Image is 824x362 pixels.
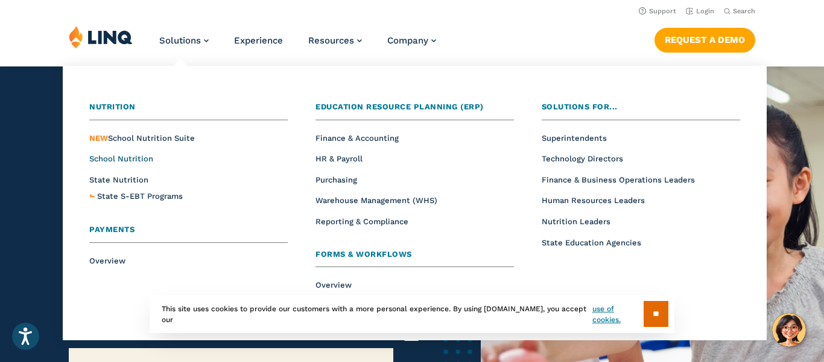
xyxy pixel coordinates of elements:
span: Resources [308,35,354,46]
span: Solutions for... [542,102,618,111]
button: Hello, have a question? Let’s chat. [772,313,806,347]
a: Support [639,7,676,15]
span: Nutrition [89,102,136,111]
button: Open Search Bar [724,7,755,16]
span: Payments [89,225,135,234]
a: Nutrition [89,101,288,120]
span: Company [387,35,428,46]
a: HR & Payroll [315,154,363,163]
a: Finance & Business Operations Leaders [542,175,695,184]
span: Search [733,7,755,15]
span: Education Resource Planning (ERP) [315,102,484,111]
a: Superintendents [542,134,607,143]
a: Forms & Workflows [315,248,514,268]
a: Company [387,35,436,46]
span: School Nutrition Suite [89,134,195,143]
span: State S-EBT Programs [97,192,183,201]
img: LINQ | K‑12 Software [69,25,133,48]
a: Overview [89,256,125,265]
a: Request a Demo [654,28,755,52]
a: Purchasing [315,175,357,184]
nav: Button Navigation [654,25,755,52]
a: Overview [315,280,352,289]
a: Login [686,7,714,15]
span: NEW [89,134,108,143]
span: Forms & Workflows [315,250,412,259]
a: Human Resources Leaders [542,196,645,205]
a: Warehouse Management (WHS) [315,196,437,205]
a: use of cookies. [592,303,644,325]
a: State S-EBT Programs [97,190,183,203]
a: Solutions for... [542,101,740,120]
a: School Nutrition [89,154,153,163]
nav: Primary Navigation [159,25,436,65]
a: Technology Directors [542,154,623,163]
a: State Education Agencies [542,238,641,247]
a: Nutrition Leaders [542,217,610,226]
a: Solutions [159,35,209,46]
span: Solutions [159,35,201,46]
div: This site uses cookies to provide our customers with a more personal experience. By using [DOMAIN... [150,295,674,333]
a: Payments [89,224,288,243]
a: Reporting & Compliance [315,217,408,226]
a: NEWSchool Nutrition Suite [89,134,195,143]
a: Resources [308,35,362,46]
a: Education Resource Planning (ERP) [315,101,514,120]
a: Finance & Accounting [315,134,399,143]
a: Experience [234,35,283,46]
a: State Nutrition [89,175,148,184]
